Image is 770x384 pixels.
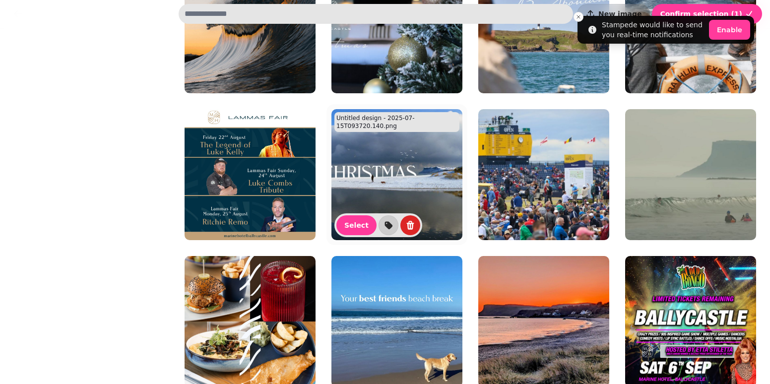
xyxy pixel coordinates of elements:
[336,114,457,130] p: Untitled design - 2025-07-15T093720.140.png
[331,109,462,240] img: Untitled design - 2025-07-15T093720.140.png
[185,109,316,240] img: Lammas Fair (21 x 29.7 cm) (2000 x 2000 px).png
[577,4,650,24] button: New image
[598,10,642,17] span: New image
[344,222,369,229] span: Select
[400,215,420,235] button: delete
[660,10,742,17] span: Confirm selection ( 1 )
[625,109,756,240] img: seaswim.png
[652,4,762,24] button: Confirm selection (1)
[336,215,377,235] button: Select
[478,109,609,240] img: open.jpg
